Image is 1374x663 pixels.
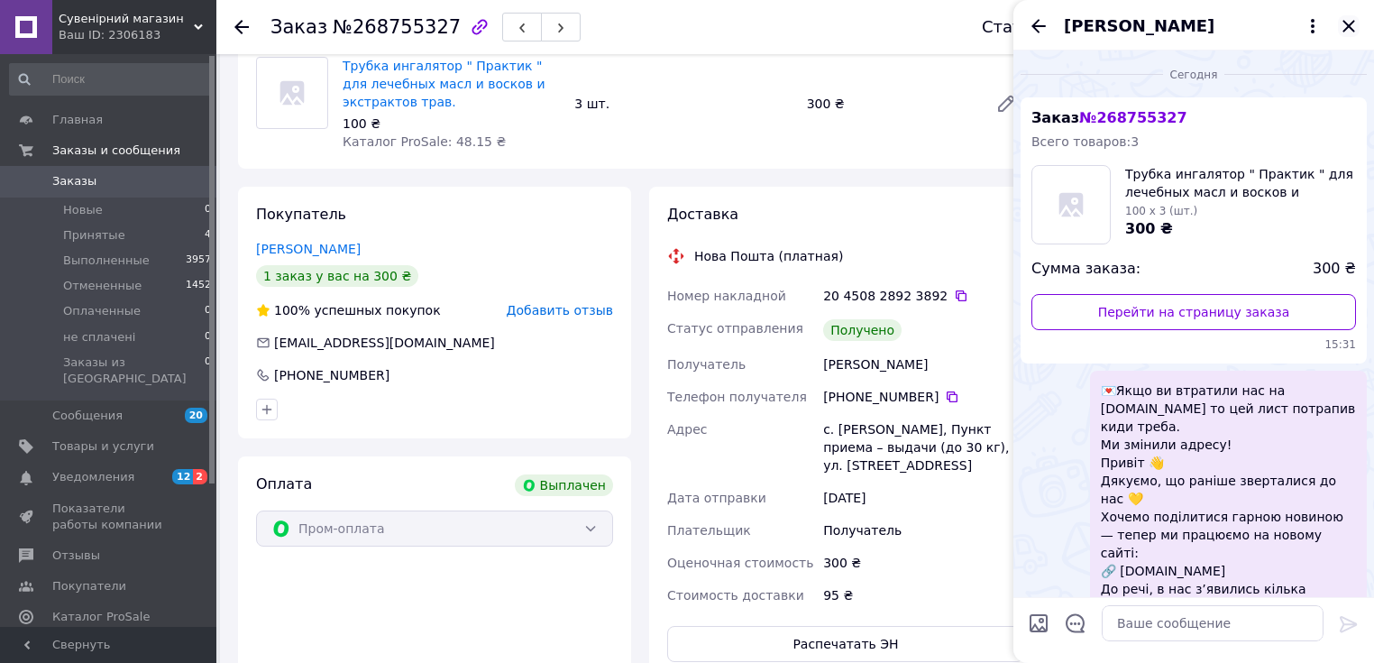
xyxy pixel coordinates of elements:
div: Статус заказа [982,18,1103,36]
input: Поиск [9,63,213,96]
span: Принятые [63,227,125,244]
div: 1 заказ у вас на 300 ₴ [256,265,418,287]
div: 100 ₴ [343,115,560,133]
span: Сообщения [52,408,123,424]
a: [PERSON_NAME] [256,242,361,256]
span: Доставка [667,206,738,223]
a: Перейти на страницу заказа [1031,294,1356,330]
div: 300 ₴ [820,547,1028,579]
span: Каталог ProSale [52,609,150,625]
span: Получатель [667,357,746,372]
div: с. [PERSON_NAME], Пункт приема – выдачи (до 30 кг), ул. [STREET_ADDRESS] [820,413,1028,482]
button: Открыть шаблоны ответов [1064,612,1087,635]
span: 300 ₴ [1125,220,1173,237]
span: Заказ [1031,109,1187,126]
span: Трубка ингалятор " Практик " для лечебных масл и восков и экстрактов трав. [1125,165,1356,201]
span: Заказы из [GEOGRAPHIC_DATA] [63,355,205,387]
span: не сплачені [63,329,135,345]
span: Сумма заказа: [1031,259,1140,280]
span: 3957 [186,253,211,269]
span: Статус отправления [667,321,803,336]
button: Закрыть [1338,15,1360,37]
button: Назад [1028,15,1049,37]
span: 300 ₴ [1313,259,1356,280]
span: №268755327 [333,16,461,38]
span: № 268755327 [1079,109,1186,126]
span: Показатели работы компании [52,501,167,533]
span: Сувенірний магазин [59,11,194,27]
div: 300 ₴ [800,91,981,116]
span: Покупатели [52,578,126,594]
span: 0 [205,355,211,387]
div: 95 ₴ [820,579,1028,612]
span: Покупатель [256,206,346,223]
button: Распечатать ЭН [667,626,1024,662]
span: Стоимость доставки [667,588,804,603]
div: [DATE] [820,482,1028,514]
span: Плательщик [667,523,751,538]
span: Заказы и сообщения [52,143,180,159]
span: 100 x 3 (шт.) [1125,205,1197,217]
span: Выполненные [63,253,150,269]
span: Дата отправки [667,491,766,505]
span: 0 [205,303,211,319]
span: Добавить отзыв [507,303,613,318]
span: Отмененные [63,278,142,294]
span: 2 [193,469,207,484]
div: Нова Пошта (платная) [690,247,847,265]
span: Номер накладной [667,289,786,303]
div: [PHONE_NUMBER] [272,366,391,384]
span: Всего товаров: 3 [1031,134,1139,149]
div: [PHONE_NUMBER] [823,388,1024,406]
span: [PERSON_NAME] [1064,14,1214,38]
span: Заказы [52,173,96,189]
span: Заказ [270,16,327,38]
span: 0 [205,329,211,345]
span: Оценочная стоимость [667,556,814,570]
span: Телефон получателя [667,390,807,404]
span: 0 [205,202,211,218]
a: Трубка ингалятор " Практик " для лечебных масл и восков и экстрактов трав. [343,59,545,109]
span: 100% [274,303,310,318]
span: Оплаченные [63,303,141,319]
span: Каталог ProSale: 48.15 ₴ [343,134,506,149]
div: Выплачен [515,474,613,496]
div: Получатель [820,514,1028,547]
div: 12.10.2025 [1021,65,1367,83]
span: Оплата [256,475,312,493]
span: Сегодня [1163,68,1225,83]
div: Вернуться назад [234,18,249,36]
span: Уведомления [52,469,134,485]
span: 20 [185,408,207,423]
span: Адрес [667,422,707,437]
div: 3 шт. [567,91,799,116]
span: [EMAIL_ADDRESS][DOMAIN_NAME] [274,336,495,350]
button: [PERSON_NAME] [1064,14,1324,38]
span: Новые [63,202,103,218]
span: 12 [172,469,193,484]
div: [PERSON_NAME] [820,348,1028,381]
div: Ваш ID: 2306183 [59,27,216,43]
span: 15:31 12.10.2025 [1031,337,1356,353]
span: Главная [52,112,103,128]
div: 20 4508 2892 3892 [823,287,1024,305]
span: Отзывы [52,548,100,564]
span: 4 [205,227,211,244]
div: успешных покупок [256,301,441,319]
a: Редактировать [988,86,1024,122]
span: 1452 [186,278,211,294]
div: Получено [823,319,902,341]
span: Товары и услуги [52,438,154,455]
